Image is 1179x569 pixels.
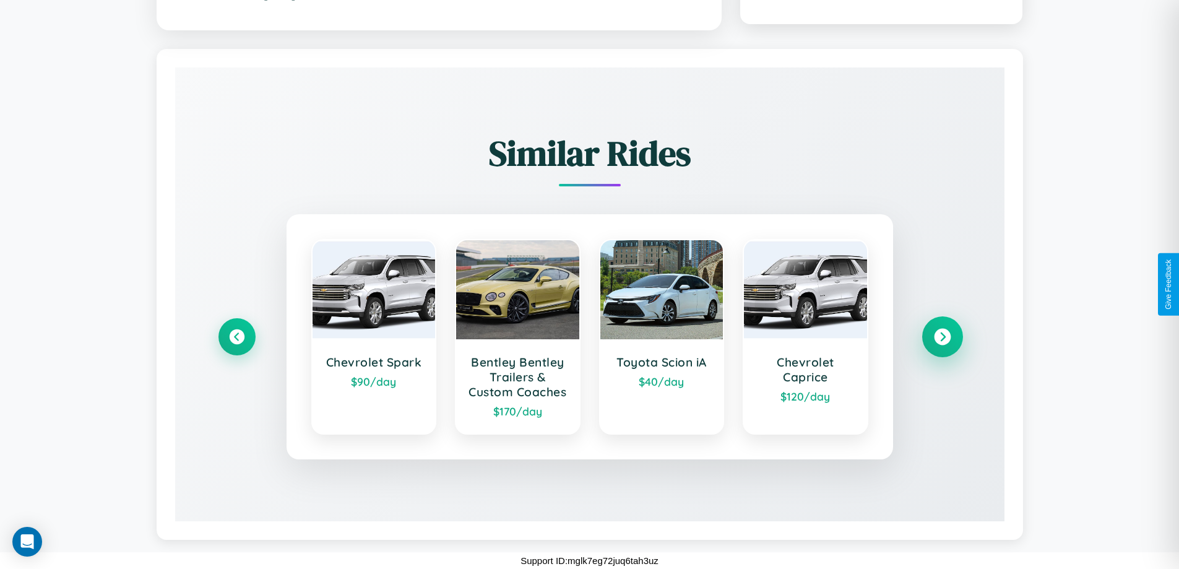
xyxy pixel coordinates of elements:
[756,355,855,384] h3: Chevrolet Caprice
[325,355,423,370] h3: Chevrolet Spark
[599,239,725,435] a: Toyota Scion iA$40/day
[756,389,855,403] div: $ 120 /day
[613,375,711,388] div: $ 40 /day
[455,239,581,435] a: Bentley Bentley Trailers & Custom Coaches$170/day
[218,129,961,177] h2: Similar Rides
[311,239,437,435] a: Chevrolet Spark$90/day
[1164,259,1173,310] div: Give Feedback
[469,404,567,418] div: $ 170 /day
[613,355,711,370] h3: Toyota Scion iA
[469,355,567,399] h3: Bentley Bentley Trailers & Custom Coaches
[520,552,659,569] p: Support ID: mglk7eg72juq6tah3uz
[743,239,868,435] a: Chevrolet Caprice$120/day
[325,375,423,388] div: $ 90 /day
[12,527,42,557] div: Open Intercom Messenger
